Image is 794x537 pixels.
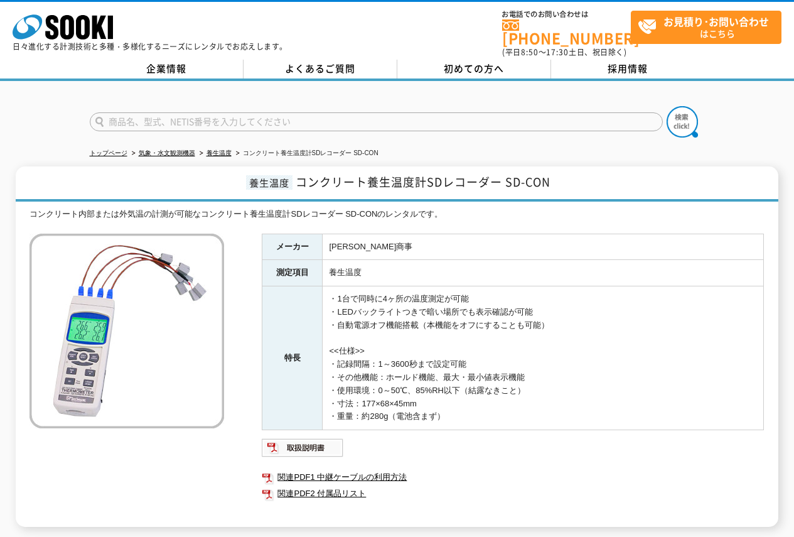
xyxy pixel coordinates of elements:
[296,173,550,190] span: コンクリート養生温度計SDレコーダー SD-CON
[262,446,344,455] a: 取扱説明書
[262,438,344,458] img: 取扱説明書
[502,11,631,18] span: お電話でのお問い合わせは
[521,46,539,58] span: 8:50
[139,149,195,156] a: 気象・水文観測機器
[444,62,504,75] span: 初めての方へ
[262,234,323,260] th: メーカー
[262,485,764,502] a: 関連PDF2 付属品リスト
[551,60,705,79] a: 採用情報
[90,112,663,131] input: 商品名、型式、NETIS番号を入力してください
[262,469,764,485] a: 関連PDF1 中継ケーブルの利用方法
[207,149,232,156] a: 養生温度
[502,46,626,58] span: (平日 ～ 土日、祝日除く)
[30,234,224,428] img: コンクリート養生温度計SDレコーダー SD-CON
[323,286,764,430] td: ・1台で同時に4ヶ所の温度測定が可能 ・LEDバックライトつきで暗い場所でも表示確認が可能 ・自動電源オフ機能搭載（本機能をオフにすることも可能） <<仕様>> ・記録間隔：1～3600秒まで設...
[246,175,292,190] span: 養生温度
[323,260,764,286] td: 養生温度
[244,60,397,79] a: よくあるご質問
[30,208,764,221] div: コンクリート内部または外気温の計測が可能なコンクリート養生温度計SDレコーダー SD-CONのレンタルです。
[13,43,287,50] p: 日々進化する計測技術と多種・多様化するニーズにレンタルでお応えします。
[262,260,323,286] th: 測定項目
[638,11,781,43] span: はこちら
[546,46,569,58] span: 17:30
[90,60,244,79] a: 企業情報
[397,60,551,79] a: 初めての方へ
[667,106,698,138] img: btn_search.png
[233,147,378,160] li: コンクリート養生温度計SDレコーダー SD-CON
[663,14,769,29] strong: お見積り･お問い合わせ
[323,234,764,260] td: [PERSON_NAME]商事
[90,149,127,156] a: トップページ
[502,19,631,45] a: [PHONE_NUMBER]
[631,11,781,44] a: お見積り･お問い合わせはこちら
[262,286,323,430] th: 特長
